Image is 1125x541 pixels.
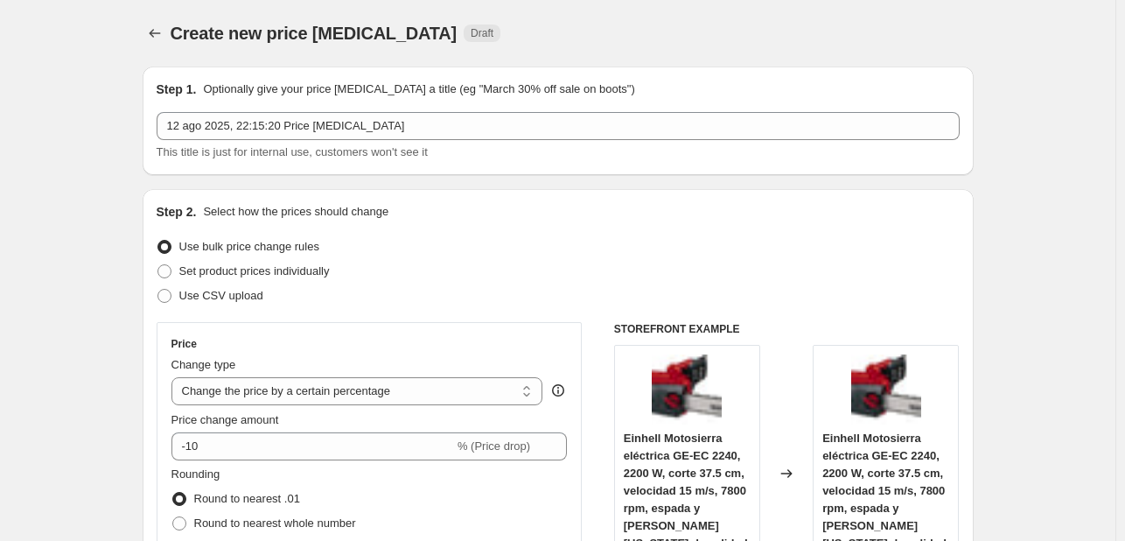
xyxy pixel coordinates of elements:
[614,322,960,336] h6: STOREFRONT EXAMPLE
[157,145,428,158] span: This title is just for internal use, customers won't see it
[652,355,722,425] img: 61GL5BDKGoL._AC_SL1500_80x.jpg
[471,26,493,40] span: Draft
[179,264,330,278] span: Set product prices individually
[203,81,634,98] p: Optionally give your price [MEDICAL_DATA] a title (eg "March 30% off sale on boots")
[203,203,388,221] p: Select how the prices should change
[851,355,921,425] img: 61GL5BDKGoL._AC_SL1500_80x.jpg
[157,112,960,140] input: 30% off holiday sale
[549,382,567,399] div: help
[179,289,263,302] span: Use CSV upload
[194,492,300,505] span: Round to nearest .01
[157,203,197,221] h2: Step 2.
[143,21,167,46] button: Price change jobs
[171,358,236,371] span: Change type
[171,432,454,460] input: -15
[179,240,319,253] span: Use bulk price change rules
[194,516,356,530] span: Round to nearest whole number
[171,413,279,426] span: Price change amount
[458,439,530,453] span: % (Price drop)
[157,81,197,98] h2: Step 1.
[171,467,220,481] span: Rounding
[171,24,458,43] span: Create new price [MEDICAL_DATA]
[171,337,197,351] h3: Price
